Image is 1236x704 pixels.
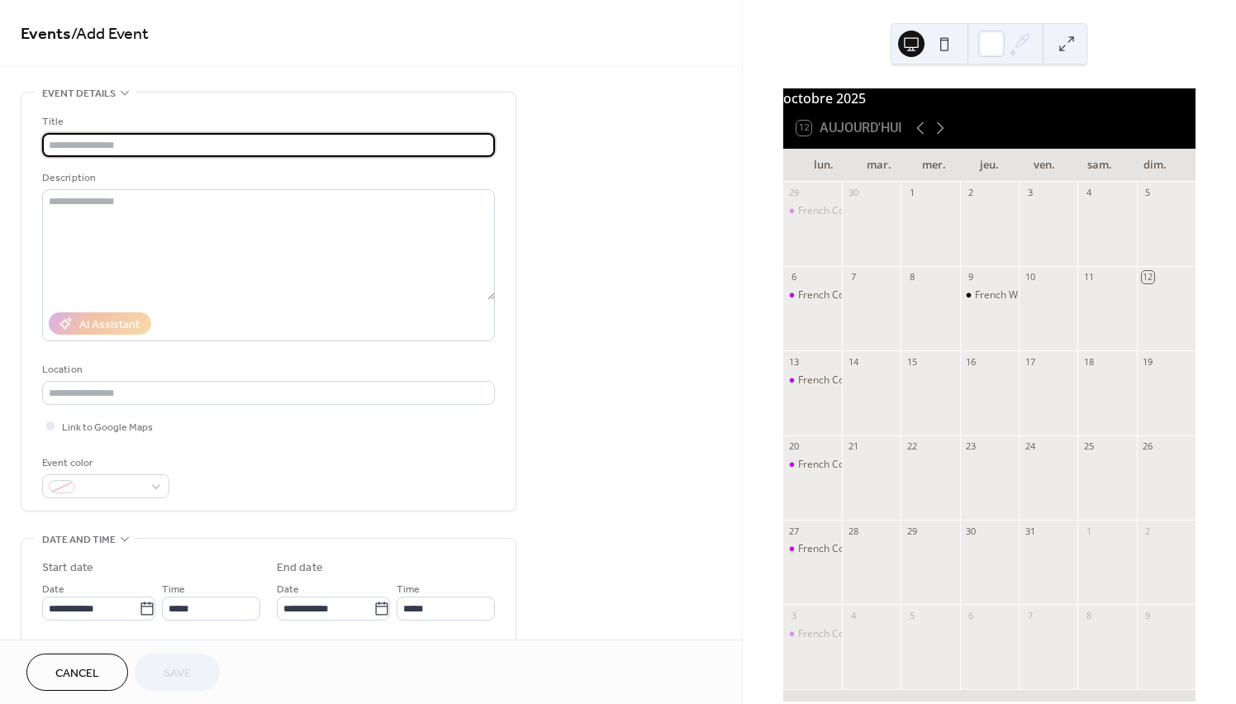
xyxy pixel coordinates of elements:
[42,531,116,549] span: Date and time
[1142,187,1154,199] div: 5
[798,204,931,218] div: French Conversation Classes
[42,559,93,577] div: Start date
[162,581,185,598] span: Time
[851,149,906,182] div: mar.
[965,440,977,453] div: 23
[798,288,931,302] div: French Conversation Classes
[26,654,128,691] button: Cancel
[798,458,931,472] div: French Conversation Classes
[906,525,918,537] div: 29
[906,149,962,182] div: mer.
[798,542,931,556] div: French Conversation Classes
[1017,149,1072,182] div: ven.
[783,542,842,556] div: French Conversation Classes
[906,355,918,368] div: 15
[1024,609,1036,621] div: 7
[1072,149,1127,182] div: sam.
[1142,609,1154,621] div: 9
[788,609,801,621] div: 3
[42,361,492,378] div: Location
[965,609,977,621] div: 6
[55,665,99,683] span: Cancel
[965,187,977,199] div: 2
[1024,525,1036,537] div: 31
[796,149,852,182] div: lun.
[965,525,977,537] div: 30
[42,85,116,102] span: Event details
[847,271,859,283] div: 7
[847,355,859,368] div: 14
[42,113,492,131] div: Title
[847,440,859,453] div: 21
[277,581,299,598] span: Date
[1142,355,1154,368] div: 19
[21,18,71,50] a: Events
[783,373,842,388] div: French Conversation Classes
[1142,271,1154,283] div: 12
[1082,525,1095,537] div: 1
[847,187,859,199] div: 30
[62,419,153,436] span: Link to Google Maps
[965,271,977,283] div: 9
[960,288,1019,302] div: French Workshop
[1082,609,1095,621] div: 8
[397,581,420,598] span: Time
[1082,440,1095,453] div: 25
[1142,525,1154,537] div: 2
[906,271,918,283] div: 8
[788,440,801,453] div: 20
[1082,355,1095,368] div: 18
[783,204,842,218] div: French Conversation Classes
[962,149,1017,182] div: jeu.
[277,559,323,577] div: End date
[1082,187,1095,199] div: 4
[1024,187,1036,199] div: 3
[965,355,977,368] div: 16
[1024,440,1036,453] div: 24
[847,525,859,537] div: 28
[788,355,801,368] div: 13
[906,187,918,199] div: 1
[783,288,842,302] div: French Conversation Classes
[788,271,801,283] div: 6
[975,288,1055,302] div: French Workshop
[1127,149,1182,182] div: dim.
[42,454,166,472] div: Event color
[798,627,931,641] div: French Conversation Classes
[71,18,149,50] span: / Add Event
[798,373,931,388] div: French Conversation Classes
[847,609,859,621] div: 4
[788,525,801,537] div: 27
[783,627,842,641] div: French Conversation Classes
[906,609,918,621] div: 5
[42,169,492,187] div: Description
[1024,271,1036,283] div: 10
[1024,355,1036,368] div: 17
[1142,440,1154,453] div: 26
[783,88,1196,108] div: octobre 2025
[788,187,801,199] div: 29
[1082,271,1095,283] div: 11
[42,581,64,598] span: Date
[783,458,842,472] div: French Conversation Classes
[906,440,918,453] div: 22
